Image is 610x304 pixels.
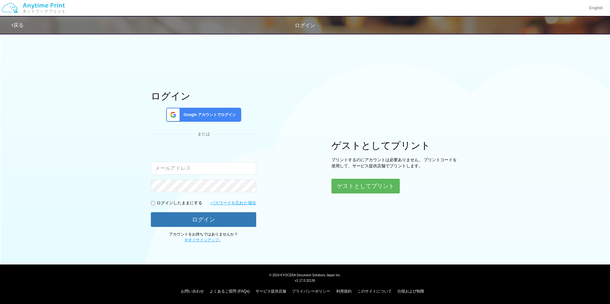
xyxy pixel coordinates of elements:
[151,131,256,137] div: または
[151,232,256,242] p: アカウントをお持ちではありませんか？
[336,289,352,293] a: 利用規約
[331,179,400,193] button: ゲストとしてプリント
[11,22,24,28] a: 戻る
[357,289,392,293] a: このサイトについて
[269,273,341,277] span: © 2024 KYOCERA Document Solutions Japan Inc.
[331,157,459,169] p: プリントするのにアカウントは必要ありません。 プリントコードを使用して、サービス提供店舗でプリントします。
[331,140,459,151] h1: ゲストとしてプリント
[398,289,424,293] a: 仕様および制限
[151,212,256,227] button: ログイン
[151,91,256,101] h1: ログイン
[256,289,286,293] a: サービス提供店舗
[181,289,204,293] a: お問い合わせ
[184,238,223,242] span: 。
[295,279,315,282] span: v1.17.0.32136
[157,200,202,206] p: ログインしたままにする
[210,289,249,293] a: よくあるご質問 (FAQs)
[211,200,256,206] a: パスワードを忘れた場合
[181,112,236,118] span: Google アカウントでログイン
[184,238,219,242] a: 今すぐサインアップ
[295,23,315,28] span: ログイン
[151,162,256,175] input: メールアドレス
[292,289,330,293] a: プライバシーポリシー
